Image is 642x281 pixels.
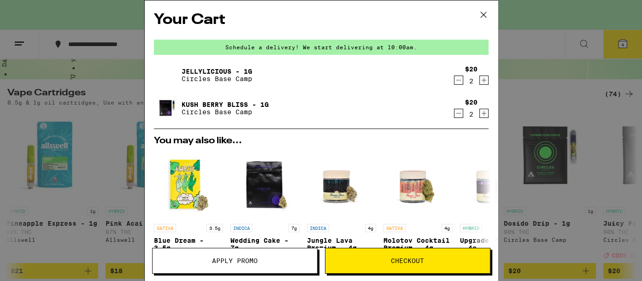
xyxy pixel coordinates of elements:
a: Kush Berry Bliss - 1g [182,101,269,108]
a: Open page for Molotov Cocktail Premium - 4g from Humboldt Farms [383,150,453,272]
img: Humboldt Farms - Upgrade Premium - 4g [460,150,529,219]
button: Decrement [454,109,463,118]
p: INDICA [307,224,329,232]
span: Apply Promo [212,258,258,264]
p: Upgrade Premium - 4g [460,237,529,252]
img: Anarchy - Blue Dream - 3.5g [154,150,223,219]
div: 2 [465,77,477,85]
a: Open page for Wedding Cake - 7g from Circles Base Camp [230,150,300,272]
p: Circles Base Camp [182,75,252,82]
p: Wedding Cake - 7g [230,237,300,252]
h2: Your Cart [154,10,489,30]
button: Increment [479,76,489,85]
button: Increment [479,109,489,118]
p: INDICA [230,224,253,232]
span: Checkout [391,258,424,264]
img: Circles Base Camp - Wedding Cake - 7g [230,150,300,219]
p: 7g [289,224,300,232]
p: Circles Base Camp [182,108,269,116]
a: Open page for Blue Dream - 3.5g from Anarchy [154,150,223,272]
button: Decrement [454,76,463,85]
div: Schedule a delivery! We start delivering at 10:00am. [154,40,489,55]
p: 4g [442,224,453,232]
button: Checkout [325,248,490,274]
span: Hi. Need any help? [6,6,66,14]
div: 2 [465,111,477,118]
p: HYBRID [460,224,482,232]
img: Humboldt Farms - Molotov Cocktail Premium - 4g [383,150,453,219]
button: Apply Promo [152,248,318,274]
div: $20 [465,99,477,106]
a: Jellylicious - 1g [182,68,252,75]
p: SATIVA [383,224,406,232]
div: $20 [465,65,477,73]
a: Open page for Jungle Lava Premium - 4g from Humboldt Farms [307,150,376,272]
p: Blue Dream - 3.5g [154,237,223,252]
h2: You may also like... [154,136,489,146]
p: 4g [365,224,376,232]
p: Jungle Lava Premium - 4g [307,237,376,252]
a: Open page for Upgrade Premium - 4g from Humboldt Farms [460,150,529,272]
img: Jellylicious - 1g [154,62,180,88]
img: Humboldt Farms - Jungle Lava Premium - 4g [307,150,376,219]
p: Molotov Cocktail Premium - 4g [383,237,453,252]
img: Kush Berry Bliss - 1g [154,95,180,121]
p: 3.5g [206,224,223,232]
